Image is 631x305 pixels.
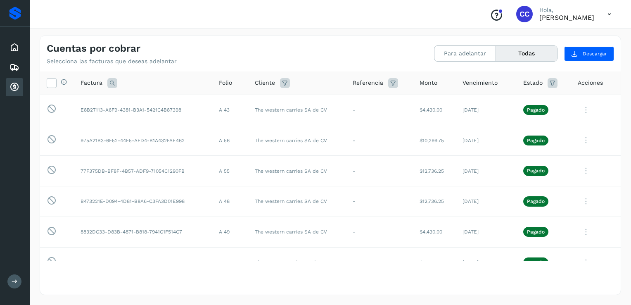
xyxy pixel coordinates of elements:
span: Descargar [583,50,607,57]
td: - [346,125,413,156]
td: 8832DC33-D83B-4871-B818-7941C1F514C7 [74,217,212,247]
td: 77F375DB-BF8F-4B57-ADF9-71054C1290FB [74,156,212,186]
td: The western carries SA de CV [248,247,346,278]
td: The western carries SA de CV [248,217,346,247]
td: $4,430.00 [413,95,456,125]
p: Pagado [527,229,545,235]
p: Pagado [527,138,545,143]
td: A 48 [212,186,248,217]
span: Referencia [353,79,383,87]
td: The western carries SA de CV [248,186,346,217]
span: Estado [523,79,543,87]
p: Pagado [527,107,545,113]
td: The western carries SA de CV [248,125,346,156]
span: Monto [420,79,437,87]
div: Cuentas por cobrar [6,78,23,96]
p: Pagado [527,168,545,174]
p: Carlos Cardiel Castro [539,14,594,21]
span: Vencimiento [463,79,498,87]
button: Para adelantar [434,46,496,61]
span: Cliente [255,79,275,87]
h4: Cuentas por cobrar [47,43,140,55]
td: - [346,247,413,278]
td: [DATE] [456,156,517,186]
td: E8B27113-A6F9-4381-B3A1-5421C4B87398 [74,95,212,125]
td: [DATE] [456,186,517,217]
td: $10,299.75 [413,125,456,156]
p: Pagado [527,198,545,204]
td: - [346,95,413,125]
td: $12,736.25 [413,186,456,217]
td: [DATE] [456,125,517,156]
button: Todas [496,46,557,61]
td: The western carries SA de CV [248,156,346,186]
td: $4,430.00 [413,217,456,247]
td: B473221E-D094-4D81-B8A6-C3FA3D01E998 [74,186,212,217]
div: Embarques [6,58,23,76]
span: Folio [219,79,232,87]
td: - [346,156,413,186]
td: A 55 [212,156,248,186]
td: [DATE] [456,217,517,247]
td: $12,736.25 [413,247,456,278]
td: [DATE] [456,95,517,125]
p: Hola, [539,7,594,14]
td: A 43 [212,95,248,125]
td: - [346,186,413,217]
span: Factura [81,79,102,87]
td: A 46 [212,247,248,278]
td: - [346,217,413,247]
p: Pagado [527,260,545,265]
div: Inicio [6,38,23,57]
td: 6818F885-30C1-410A-9947-95180A270250 [74,247,212,278]
td: [DATE] [456,247,517,278]
td: A 49 [212,217,248,247]
td: A 56 [212,125,248,156]
p: Selecciona las facturas que deseas adelantar [47,58,177,65]
span: Acciones [578,79,603,87]
td: $12,736.25 [413,156,456,186]
td: The western carries SA de CV [248,95,346,125]
button: Descargar [564,46,614,61]
td: 975A21B3-6F52-44F5-AFD4-B1A432FAE462 [74,125,212,156]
